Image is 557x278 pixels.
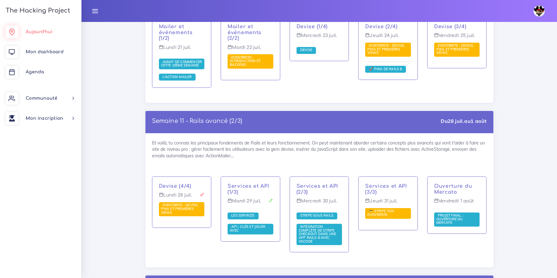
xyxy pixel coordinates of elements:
a: Services et API (2/3) [297,183,339,195]
h3: The Hacking Project [4,7,70,14]
div: Du au [441,118,487,125]
a: L'Action Mailer [161,75,193,79]
p: Jeudi 31 juil. [365,198,411,208]
span: Agenda [26,70,44,74]
p: Vendredi 25 juil. [434,33,480,43]
a: Devise (4/4) [159,183,191,189]
p: Lundi 21 juil. [159,45,205,55]
a: API : clés et jouer avec [230,225,265,233]
a: Services et API (1/3) [228,183,270,195]
strong: 28 juil. [448,118,464,124]
span: Aujourd'hui [26,29,52,34]
p: Mardi 29 juil. [228,198,273,208]
a: 💳 Stripe ton Eventbrite [367,209,394,217]
p: Mercredi 23 juil. [297,33,342,43]
a: Devise (2/4) [365,24,397,29]
img: avatar [533,5,545,17]
span: Eventbrite : Devise, PWA et premières views [161,203,199,214]
a: Projet final : ouverture du mercato [436,213,463,225]
a: 🚀 PWA de Rails 8 [367,67,403,71]
p: Mardi 22 juil. [228,45,273,55]
a: Devise (1/4) [297,24,328,29]
a: Eventbrite : Devise, PWA et premières views [436,44,474,55]
span: Stripe sous Rails [299,213,335,218]
span: Communauté [26,96,57,101]
span: Projet final : ouverture du mercato [436,213,463,225]
a: Intégration complète de Stripe Checkout dans une app Rails 8 avec VSCode [299,225,336,244]
span: Les services [230,213,256,218]
a: Semaine 11 - Rails avancé (2/3) [152,118,243,124]
p: Jeudi 24 juil. [365,33,411,43]
a: Avant de commencer cette 10ème semaine [161,60,202,68]
span: Eventbrite : introduction et backend [230,55,260,67]
a: Stripe sous Rails [299,213,335,218]
a: Ouverture du Mercato [434,183,472,195]
a: Mailer et événements (1/2) [159,24,193,41]
a: Devise (3/4) [434,24,466,29]
span: Mon dashboard [26,50,64,54]
a: Mailer et événements (2/2) [228,24,261,41]
span: Eventbrite : Devise, PWA et premières views [367,43,405,55]
p: Lundi 28 juil. [159,192,205,202]
a: Les services [230,213,256,218]
p: Vendredi 1 août [434,198,480,208]
a: Services et API (3/3) [365,183,407,195]
span: Eventbrite : Devise, PWA et premières views [436,43,474,55]
p: Mercredi 30 juil. [297,198,342,208]
a: Eventbrite : introduction et backend [230,55,260,67]
a: Devise [299,48,314,52]
strong: 1 août [470,118,486,124]
div: Et voilà, tu connais les principaux fondements de Rails et leurs fonctionnement. On peut maintena... [145,133,493,267]
a: Eventbrite : Devise, PWA et premières views [367,44,405,55]
a: Eventbrite : Devise, PWA et premières views [161,203,199,215]
span: Mon inscription [26,116,63,121]
span: Intégration complète de Stripe Checkout dans une app Rails 8 avec VSCode [299,224,336,243]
